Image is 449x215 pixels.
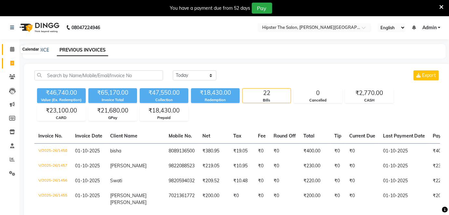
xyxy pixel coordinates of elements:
td: ₹0 [345,159,379,173]
div: CASH [345,98,393,103]
td: 01-10-2025 [379,143,429,159]
td: ₹0 [270,188,300,210]
td: ₹0 [345,188,379,210]
span: Mobile No. [169,133,192,139]
span: Swati [110,178,122,184]
span: Net [202,133,210,139]
span: [PERSON_NAME] [110,199,147,205]
div: ₹18,430.00 [140,106,188,115]
td: ₹0 [254,188,270,210]
span: Total [303,133,314,139]
span: Invoice No. [38,133,62,139]
td: ₹0 [330,188,345,210]
div: Collection [140,97,188,103]
td: 01-10-2025 [379,188,429,210]
button: Pay [252,3,272,14]
td: ₹230.00 [300,159,330,173]
span: bisha [110,148,121,154]
td: ₹0 [270,159,300,173]
div: ₹65,170.00 [88,88,137,97]
td: ₹0 [270,143,300,159]
td: ₹380.95 [199,143,229,159]
a: PREVIOUS INVOICES [57,44,108,56]
span: 01-10-2025 [75,148,100,154]
td: ₹0 [270,173,300,188]
img: logo [17,18,61,37]
td: ₹0 [345,143,379,159]
td: 8089136500 [165,143,199,159]
td: ₹10.95 [229,159,254,173]
td: ₹0 [254,159,270,173]
td: ₹0 [345,173,379,188]
td: ₹19.05 [229,143,254,159]
div: Prepaid [140,115,188,121]
div: GPay [89,115,137,121]
td: V/2025-26/1458 [34,143,71,159]
td: ₹220.00 [300,173,330,188]
span: Round Off [274,133,296,139]
span: Export [422,72,436,78]
span: Fee [258,133,266,139]
div: Bills [243,98,291,103]
td: V/2025-26/1455 [34,188,71,210]
td: 9820594032 [165,173,199,188]
div: Value (Ex. Redemption) [37,97,86,103]
td: ₹0 [330,173,345,188]
td: ₹0 [254,143,270,159]
div: ₹18,430.00 [191,88,240,97]
div: 0 [294,89,342,98]
span: 01-10-2025 [75,193,100,198]
span: Invoice Date [75,133,102,139]
div: CARD [37,115,85,121]
div: You have a payment due from 52 days [170,5,250,12]
input: Search by Name/Mobile/Email/Invoice No [34,70,163,80]
span: Tax [233,133,241,139]
td: ₹200.00 [199,188,229,210]
div: 22 [243,89,291,98]
td: 01-10-2025 [379,173,429,188]
b: 08047224946 [71,18,100,37]
div: ₹23,100.00 [37,106,85,115]
div: ₹2,770.00 [345,89,393,98]
span: 01-10-2025 [75,163,100,169]
span: Client Name [110,133,137,139]
td: ₹209.52 [199,173,229,188]
td: ₹0 [330,143,345,159]
span: Admin [422,24,437,31]
div: Calendar [21,46,41,54]
div: Invoice Total [88,97,137,103]
td: ₹400.00 [300,143,330,159]
span: Current Due [349,133,375,139]
span: [PERSON_NAME] [110,163,147,169]
td: ₹10.48 [229,173,254,188]
span: [PERSON_NAME] [110,193,147,198]
td: V/2025-26/1456 [34,173,71,188]
td: ₹200.00 [300,188,330,210]
div: ₹47,550.00 [140,88,188,97]
td: ₹219.05 [199,159,229,173]
td: ₹0 [254,173,270,188]
button: Export [414,70,439,80]
span: Tip [334,133,341,139]
div: ₹21,680.00 [89,106,137,115]
td: ₹0 [330,159,345,173]
span: Last Payment Date [383,133,425,139]
td: 7021361772 [165,188,199,210]
td: 01-10-2025 [379,159,429,173]
div: ₹46,740.00 [37,88,86,97]
div: Redemption [191,97,240,103]
td: ₹0 [229,188,254,210]
span: 01-10-2025 [75,178,100,184]
div: Cancelled [294,98,342,103]
td: 9822088523 [165,159,199,173]
td: V/2025-26/1457 [34,159,71,173]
